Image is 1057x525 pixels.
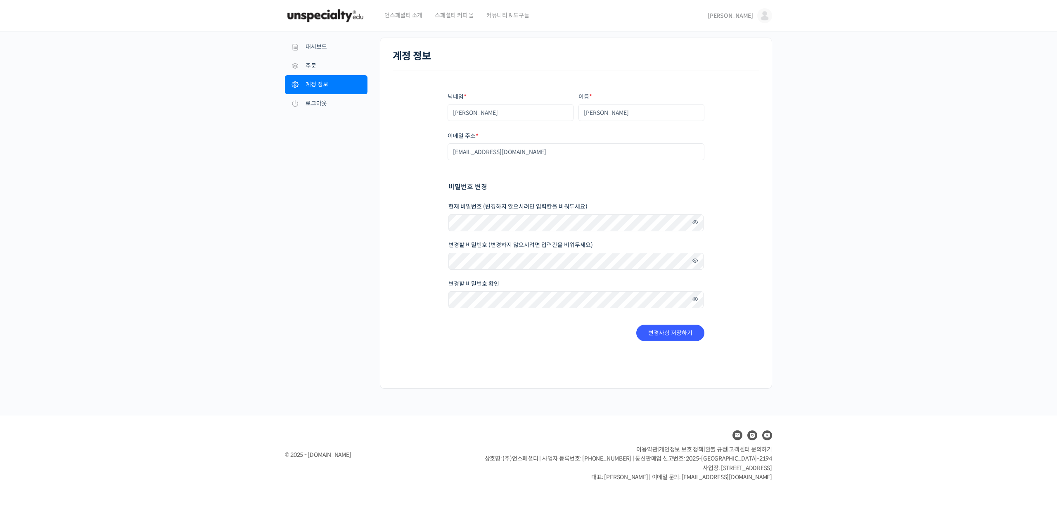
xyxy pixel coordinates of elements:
[659,446,704,453] a: 개인정보 보호 정책
[285,449,464,461] div: © 2025 - [DOMAIN_NAME]
[448,104,574,121] input: 닉네임
[578,94,704,100] label: 이름
[448,94,574,100] label: 닉네임
[485,445,772,482] p: | | | 상호명: (주)언스페셜티 | 사업자 등록번호: [PHONE_NUMBER] | 통신판매업 신고번호: 2025-[GEOGRAPHIC_DATA]-2194 사업장: [ST...
[578,104,704,121] input: 이름
[448,242,704,248] label: 변경할 비밀번호 (변경하지 않으시려면 입력칸을 비워두세요)
[636,325,704,341] button: 변경사항 저장하기
[285,75,367,94] a: 계정 정보
[448,204,704,210] label: 현재 비밀번호 (변경하지 않으시려면 입력칸을 비워두세요)
[285,94,367,113] a: 로그아웃
[448,143,704,160] input: 이메일 주소
[285,57,367,76] a: 주문
[729,446,772,453] span: 고객센터 문의하기
[708,12,753,19] span: [PERSON_NAME]
[448,133,704,139] label: 이메일 주소
[636,446,657,453] a: 이용약관
[705,446,728,453] a: 환불 규정
[393,50,759,62] h2: 계정 정보
[448,281,704,287] label: 변경할 비밀번호 확인
[285,38,367,57] a: 대시보드
[448,181,487,192] legend: 비밀번호 변경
